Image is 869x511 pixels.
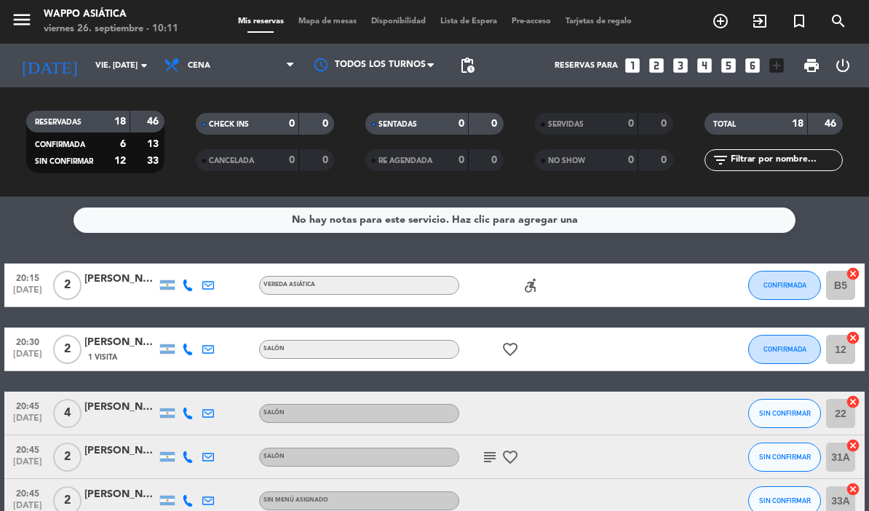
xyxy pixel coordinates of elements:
[759,496,811,504] span: SIN CONFIRMAR
[459,119,464,129] strong: 0
[147,139,162,149] strong: 13
[263,497,328,503] span: Sin menú asignado
[231,17,291,25] span: Mis reservas
[729,152,842,168] input: Filtrar por nombre...
[759,453,811,461] span: SIN CONFIRMAR
[555,61,618,71] span: Reservas para
[9,349,46,366] span: [DATE]
[846,266,860,281] i: cancel
[53,443,82,472] span: 2
[819,9,858,33] span: BUSCAR
[661,155,670,165] strong: 0
[84,399,157,416] div: [PERSON_NAME]
[84,334,157,351] div: [PERSON_NAME]
[712,12,729,30] i: add_circle_outline
[433,17,504,25] span: Lista de Espera
[53,335,82,364] span: 2
[830,12,847,30] i: search
[628,155,634,165] strong: 0
[825,119,839,129] strong: 46
[548,121,584,128] span: SERVIDAS
[790,12,808,30] i: turned_in_not
[322,155,331,165] strong: 0
[481,448,499,466] i: subject
[88,352,117,363] span: 1 Visita
[748,335,821,364] button: CONFIRMADA
[548,157,585,165] span: NO SHOW
[9,440,46,457] span: 20:45
[9,484,46,501] span: 20:45
[759,409,811,417] span: SIN CONFIRMAR
[740,9,779,33] span: WALK IN
[11,49,88,82] i: [DATE]
[647,56,666,75] i: looks_two
[522,277,539,294] i: accessible_forward
[748,271,821,300] button: CONFIRMADA
[504,17,558,25] span: Pre-acceso
[491,119,500,129] strong: 0
[53,399,82,428] span: 4
[292,212,578,229] div: No hay notas para este servicio. Haz clic para agregar una
[120,139,126,149] strong: 6
[114,116,126,127] strong: 18
[719,56,738,75] i: looks_5
[11,9,33,36] button: menu
[459,57,476,74] span: pending_actions
[378,121,417,128] span: SENTADAS
[322,119,331,129] strong: 0
[35,141,85,148] span: CONFIRMADA
[263,282,315,288] span: Vereda Asiática
[263,346,285,352] span: Salón
[9,457,46,474] span: [DATE]
[751,12,769,30] i: exit_to_app
[713,121,736,128] span: TOTAL
[147,116,162,127] strong: 46
[44,22,178,36] div: viernes 26. septiembre - 10:11
[846,438,860,453] i: cancel
[558,17,639,25] span: Tarjetas de regalo
[501,448,519,466] i: favorite_border
[9,333,46,349] span: 20:30
[53,271,82,300] span: 2
[695,56,714,75] i: looks_4
[263,453,285,459] span: Salón
[9,269,46,285] span: 20:15
[364,17,433,25] span: Disponibilidad
[147,156,162,166] strong: 33
[628,119,634,129] strong: 0
[701,9,740,33] span: RESERVAR MESA
[35,158,93,165] span: SIN CONFIRMAR
[263,410,285,416] span: Salón
[289,155,295,165] strong: 0
[378,157,432,165] span: RE AGENDADA
[834,57,852,74] i: power_settings_new
[803,57,820,74] span: print
[623,56,642,75] i: looks_one
[84,486,157,503] div: [PERSON_NAME]
[11,9,33,31] i: menu
[289,119,295,129] strong: 0
[84,271,157,288] div: [PERSON_NAME]
[491,155,500,165] strong: 0
[209,157,254,165] span: CANCELADA
[84,443,157,459] div: [PERSON_NAME]
[763,281,806,289] span: CONFIRMADA
[767,56,786,75] i: add_box
[743,56,762,75] i: looks_6
[748,399,821,428] button: SIN CONFIRMAR
[828,44,859,87] div: LOG OUT
[712,151,729,169] i: filter_list
[671,56,690,75] i: looks_3
[35,119,82,126] span: RESERVADAS
[291,17,364,25] span: Mapa de mesas
[9,397,46,413] span: 20:45
[661,119,670,129] strong: 0
[846,482,860,496] i: cancel
[114,156,126,166] strong: 12
[846,395,860,409] i: cancel
[792,119,803,129] strong: 18
[763,345,806,353] span: CONFIRMADA
[9,285,46,302] span: [DATE]
[846,330,860,345] i: cancel
[748,443,821,472] button: SIN CONFIRMAR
